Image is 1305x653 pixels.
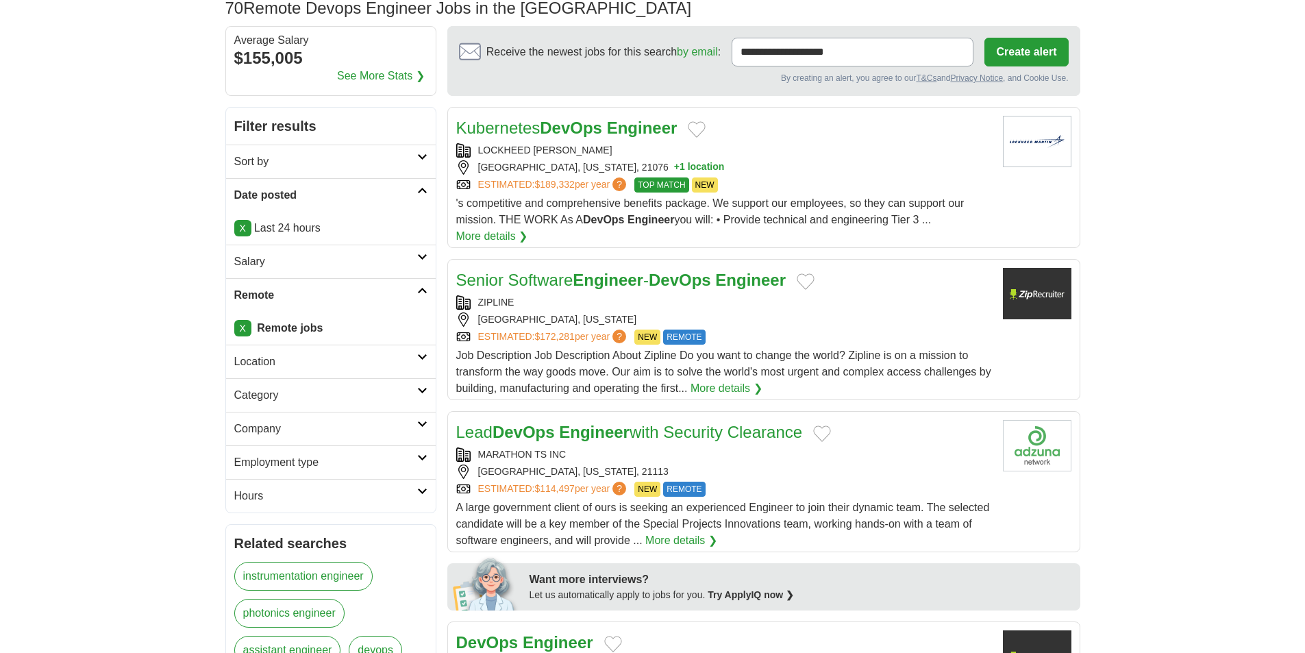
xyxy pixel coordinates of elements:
[663,330,705,345] span: REMOTE
[916,73,936,83] a: T&Cs
[1003,116,1071,167] img: Lockheed Martin logo
[226,245,436,278] a: Salary
[534,179,574,190] span: $189,332
[634,482,660,497] span: NEW
[226,108,436,145] h2: Filter results
[226,479,436,513] a: Hours
[456,423,803,441] a: LeadDevOps Engineerwith Security Clearance
[534,331,574,342] span: $172,281
[234,421,417,437] h2: Company
[456,228,528,245] a: More details ❯
[226,378,436,412] a: Category
[456,349,991,394] span: Job Description Job Description About Zipline Do you want to change the world? Zipline is on a mi...
[612,177,626,191] span: ?
[984,38,1068,66] button: Create alert
[478,330,630,345] a: ESTIMATED:$172,281per year?
[226,345,436,378] a: Location
[715,271,786,289] strong: Engineer
[691,380,762,397] a: More details ❯
[234,387,417,404] h2: Category
[634,177,688,193] span: TOP MATCH
[708,589,794,600] a: Try ApplyIQ now ❯
[226,412,436,445] a: Company
[813,426,831,442] button: Add to favorite jobs
[234,533,427,554] h2: Related searches
[234,562,373,591] a: instrumentation engineer
[456,271,786,289] a: Senior SoftwareEngineer-DevOps Engineer
[234,35,427,46] div: Average Salary
[649,271,711,289] strong: DevOps
[573,271,643,289] strong: Engineer
[456,197,965,225] span: 's competitive and comprehensive benefits package. We support our employees, so they can support ...
[234,354,417,370] h2: Location
[612,482,626,495] span: ?
[234,488,417,504] h2: Hours
[456,633,519,652] strong: DevOps
[234,46,427,71] div: $155,005
[663,482,705,497] span: REMOTE
[234,287,417,304] h2: Remote
[530,588,1072,602] div: Let us automatically apply to jobs for you.
[677,46,718,58] a: by email
[634,330,660,345] span: NEW
[1003,420,1071,471] img: Company logo
[612,330,626,343] span: ?
[534,483,574,494] span: $114,497
[456,119,678,137] a: KubernetesDevOps Engineer
[950,73,1003,83] a: Privacy Notice
[234,320,251,336] a: X
[478,482,630,497] a: ESTIMATED:$114,497per year?
[478,297,514,308] a: ZIPLINE
[540,119,602,137] strong: DevOps
[234,454,417,471] h2: Employment type
[234,187,417,204] h2: Date posted
[234,254,417,270] h2: Salary
[530,571,1072,588] div: Want more interviews?
[226,178,436,212] a: Date posted
[559,423,630,441] strong: Engineer
[456,447,992,462] div: MARATHON TS INC
[456,312,992,327] div: [GEOGRAPHIC_DATA], [US_STATE]
[459,72,1069,84] div: By creating an alert, you agree to our and , and Cookie Use.
[1003,268,1071,319] img: ZipLine logo
[226,445,436,479] a: Employment type
[797,273,815,290] button: Add to favorite jobs
[456,633,593,652] a: DevOps Engineer
[645,532,717,549] a: More details ❯
[226,145,436,178] a: Sort by
[604,636,622,652] button: Add to favorite jobs
[607,119,678,137] strong: Engineer
[234,153,417,170] h2: Sort by
[688,121,706,138] button: Add to favorite jobs
[337,68,425,84] a: See More Stats ❯
[234,220,427,236] p: Last 24 hours
[226,278,436,312] a: Remote
[456,502,990,546] span: A large government client of ours is seeking an experienced Engineer to join their dynamic team. ...
[674,160,680,175] span: +
[456,465,992,479] div: [GEOGRAPHIC_DATA], [US_STATE], 21113
[478,177,630,193] a: ESTIMATED:$189,332per year?
[627,214,674,225] strong: Engineer
[493,423,555,441] strong: DevOps
[257,322,323,334] strong: Remote jobs
[692,177,718,193] span: NEW
[674,160,725,175] button: +1 location
[456,160,992,175] div: [GEOGRAPHIC_DATA], [US_STATE], 21076
[453,556,519,611] img: apply-iq-scientist.png
[478,145,612,156] a: LOCKHEED [PERSON_NAME]
[486,44,721,60] span: Receive the newest jobs for this search :
[583,214,624,225] strong: DevOps
[234,220,251,236] a: X
[523,633,593,652] strong: Engineer
[234,599,345,628] a: photonics engineer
